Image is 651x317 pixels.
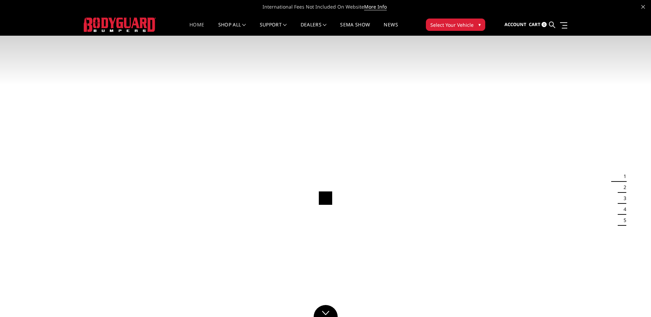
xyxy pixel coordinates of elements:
span: 0 [542,22,547,27]
span: ▾ [478,21,481,28]
button: 2 of 5 [619,182,626,193]
a: Click to Down [314,305,338,317]
span: Select Your Vehicle [430,21,474,28]
img: BODYGUARD BUMPERS [84,17,156,32]
a: shop all [218,22,246,36]
a: Account [504,15,526,34]
button: 4 of 5 [619,204,626,215]
button: 1 of 5 [619,171,626,182]
a: Support [260,22,287,36]
a: Cart 0 [529,15,547,34]
button: Select Your Vehicle [426,19,485,31]
a: More Info [364,3,387,10]
a: News [384,22,398,36]
a: SEMA Show [340,22,370,36]
a: Home [189,22,204,36]
a: Dealers [301,22,327,36]
button: 3 of 5 [619,193,626,204]
span: Cart [529,21,540,27]
button: 5 of 5 [619,215,626,226]
span: Account [504,21,526,27]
